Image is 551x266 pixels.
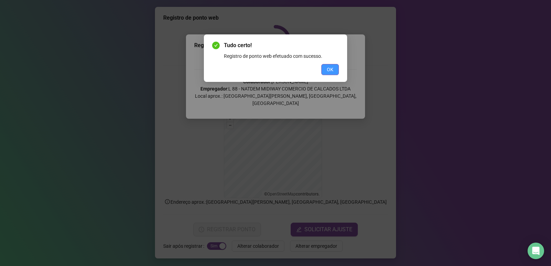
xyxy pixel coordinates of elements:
button: OK [321,64,339,75]
div: Open Intercom Messenger [528,243,544,259]
div: Registro de ponto web efetuado com sucesso. [224,52,339,60]
span: check-circle [212,42,220,49]
span: Tudo certo! [224,41,339,50]
span: OK [327,66,333,73]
